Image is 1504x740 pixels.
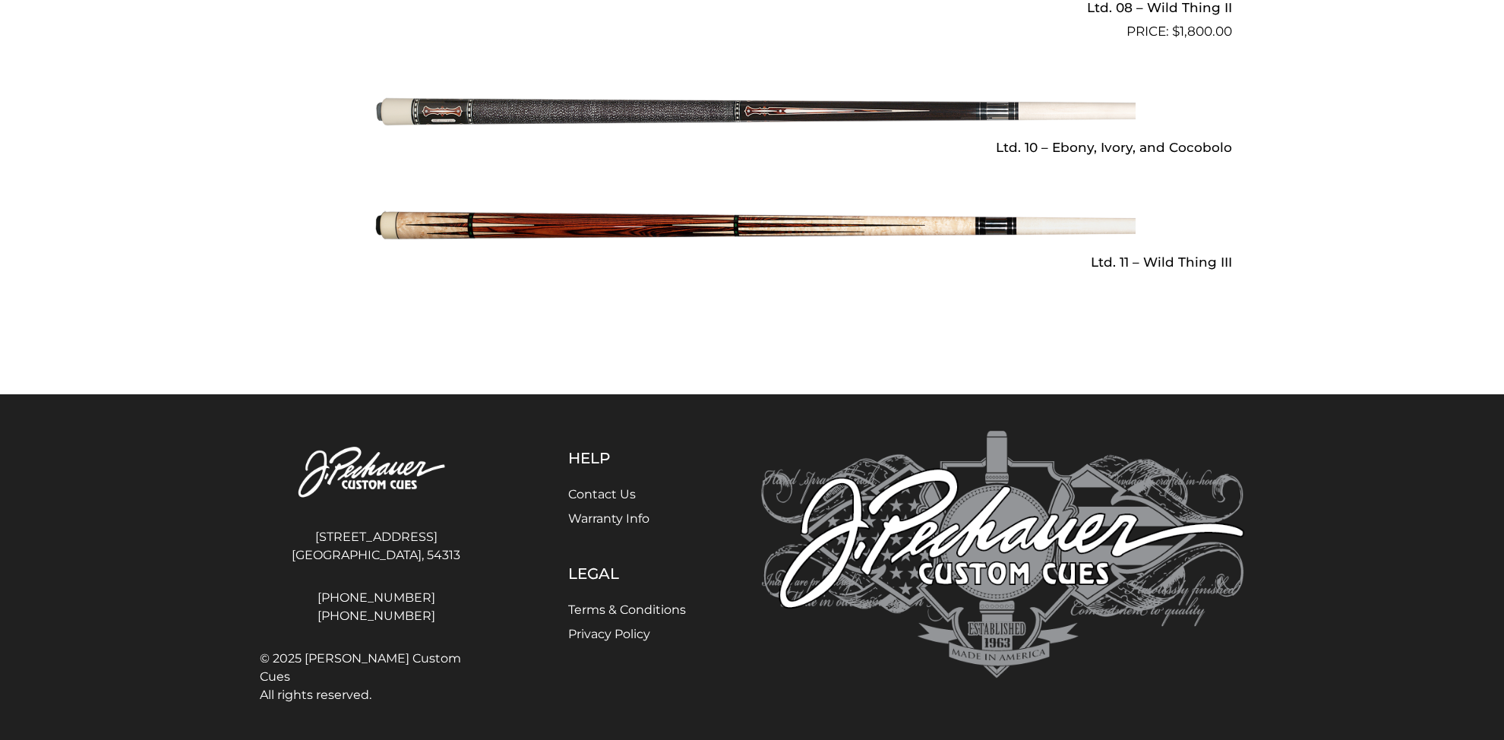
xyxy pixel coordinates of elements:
[568,627,650,641] a: Privacy Policy
[568,449,686,467] h5: Help
[568,564,686,583] h5: Legal
[368,48,1136,176] img: Ltd. 10 - Ebony, Ivory, and Cocobolo
[260,522,492,571] address: [STREET_ADDRESS] [GEOGRAPHIC_DATA], 54313
[272,134,1232,162] h2: Ltd. 10 – Ebony, Ivory, and Cocobolo
[1172,24,1232,39] bdi: 1,800.00
[272,48,1232,162] a: Ltd. 10 – Ebony, Ivory, and Cocobolo
[272,248,1232,276] h2: Ltd. 11 – Wild Thing III
[568,511,649,526] a: Warranty Info
[368,162,1136,289] img: Ltd. 11 - Wild Thing III
[568,602,686,617] a: Terms & Conditions
[260,650,492,704] span: © 2025 [PERSON_NAME] Custom Cues All rights reserved.
[1172,24,1180,39] span: $
[761,431,1244,678] img: Pechauer Custom Cues
[568,487,636,501] a: Contact Us
[260,431,492,515] img: Pechauer Custom Cues
[260,589,492,607] a: [PHONE_NUMBER]
[272,162,1232,276] a: Ltd. 11 – Wild Thing III
[260,607,492,625] a: [PHONE_NUMBER]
